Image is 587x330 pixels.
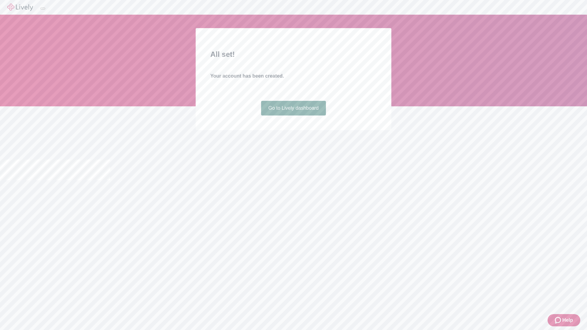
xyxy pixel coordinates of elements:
[555,317,562,324] svg: Zendesk support icon
[210,49,377,60] h2: All set!
[562,317,573,324] span: Help
[210,72,377,80] h4: Your account has been created.
[548,314,580,326] button: Zendesk support iconHelp
[7,4,33,11] img: Lively
[40,8,45,9] button: Log out
[261,101,326,116] a: Go to Lively dashboard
